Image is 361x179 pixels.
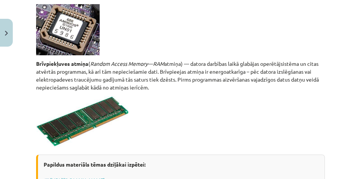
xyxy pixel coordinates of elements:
[44,161,146,168] strong: Papildus materiāls tēmas dziļākai izpētei:
[90,60,148,67] em: Random Access Memory
[36,60,325,91] p: ( — atmiņa) — datora darbības laikā glabājas operētājsistēma un citas atvērtās programmas, kā arī...
[153,60,164,67] em: RAM
[36,60,88,67] strong: Brīvpiekļuves atmiņa
[5,31,8,36] img: icon-close-lesson-0947bae3869378f0d4975bcd49f059093ad1ed9edebbc8119c70593378902aed.svg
